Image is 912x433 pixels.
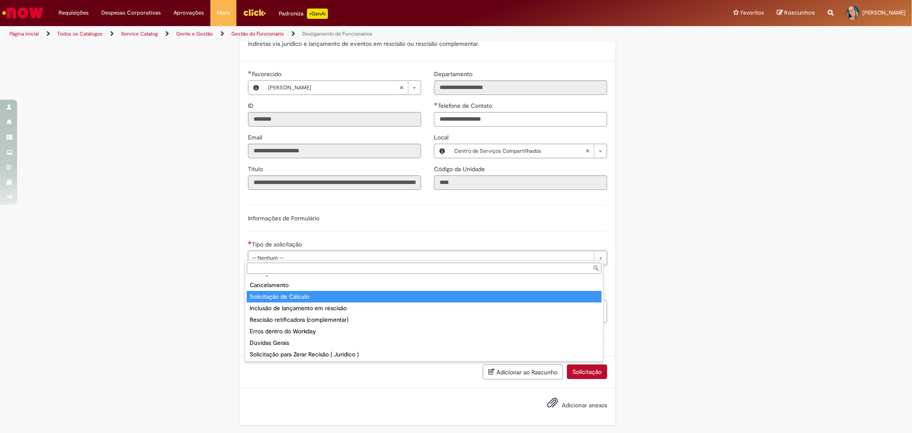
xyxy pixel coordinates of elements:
[247,303,602,314] div: Inclusão de lançamento em rescisão
[247,279,602,291] div: Cancelamento
[247,337,602,349] div: Dúvidas Gerais
[247,349,602,360] div: Solicitação para Zerar Recisão ( Jurídico )
[247,314,602,326] div: Rescisão retificadora (complementar)
[247,326,602,337] div: Erros dentro do Workday
[247,291,602,303] div: Solicitação de Cálculo
[245,276,603,361] ul: Tipo de solicitação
